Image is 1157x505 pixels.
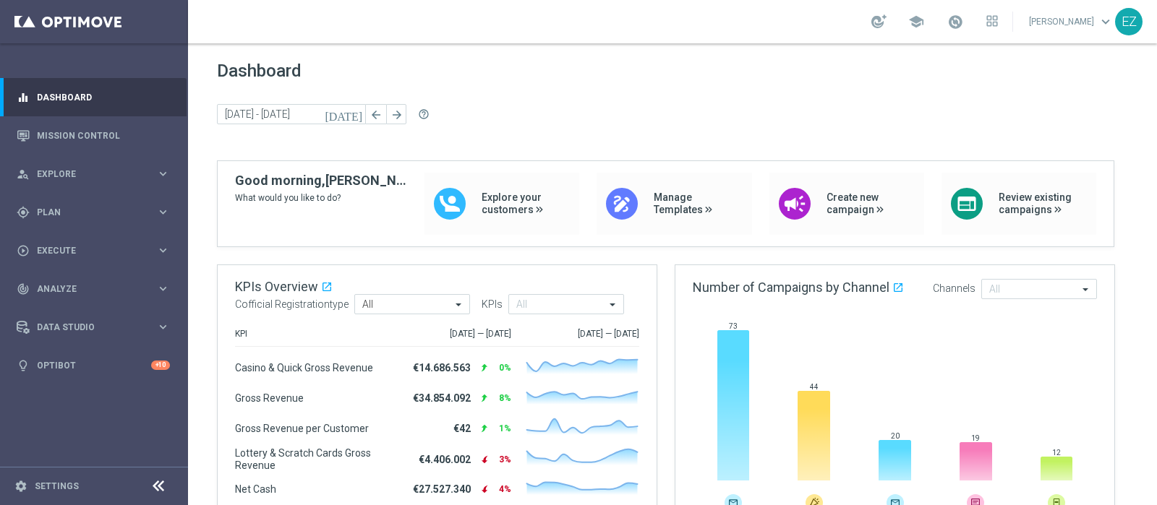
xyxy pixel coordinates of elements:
[37,285,156,293] span: Analyze
[37,170,156,178] span: Explore
[151,361,170,370] div: +10
[16,245,171,256] button: play_circle_outline Execute keyboard_arrow_right
[16,360,171,371] button: lightbulb Optibot +10
[16,168,171,180] button: person_search Explore keyboard_arrow_right
[17,282,30,295] i: track_changes
[17,168,156,181] div: Explore
[17,116,170,155] div: Mission Control
[37,208,156,217] span: Plan
[156,205,170,219] i: keyboard_arrow_right
[17,206,156,219] div: Plan
[37,78,170,116] a: Dashboard
[16,130,171,142] button: Mission Control
[16,283,171,295] button: track_changes Analyze keyboard_arrow_right
[156,282,170,295] i: keyboard_arrow_right
[17,91,30,104] i: equalizer
[1115,8,1143,35] div: EZ
[17,359,30,372] i: lightbulb
[14,480,27,493] i: settings
[156,167,170,181] i: keyboard_arrow_right
[16,321,171,333] button: Data Studio keyboard_arrow_right
[17,346,170,384] div: Optibot
[37,246,156,255] span: Execute
[37,116,170,155] a: Mission Control
[17,244,30,257] i: play_circle_outline
[17,206,30,219] i: gps_fixed
[156,320,170,334] i: keyboard_arrow_right
[17,168,30,181] i: person_search
[1028,11,1115,33] a: [PERSON_NAME]keyboard_arrow_down
[37,323,156,332] span: Data Studio
[35,482,79,491] a: Settings
[17,244,156,257] div: Execute
[37,346,151,384] a: Optibot
[17,78,170,116] div: Dashboard
[16,207,171,218] button: gps_fixed Plan keyboard_arrow_right
[17,321,156,334] div: Data Studio
[16,92,171,103] button: equalizer Dashboard
[17,282,156,295] div: Analyze
[156,243,170,257] i: keyboard_arrow_right
[1098,14,1114,30] span: keyboard_arrow_down
[908,14,924,30] span: school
